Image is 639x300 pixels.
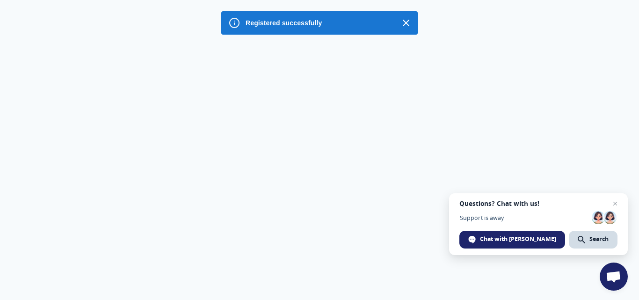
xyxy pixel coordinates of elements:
span: Chat with [PERSON_NAME] [480,235,556,243]
span: Close chat [610,198,621,209]
div: Chat with Tamar [459,231,565,249]
div: Search [569,231,617,249]
span: Search [589,235,609,243]
div: Open chat [600,263,628,291]
span: Questions? Chat with us! [459,200,617,207]
p: Registered successfully [246,18,322,28]
span: Support is away [459,214,588,221]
